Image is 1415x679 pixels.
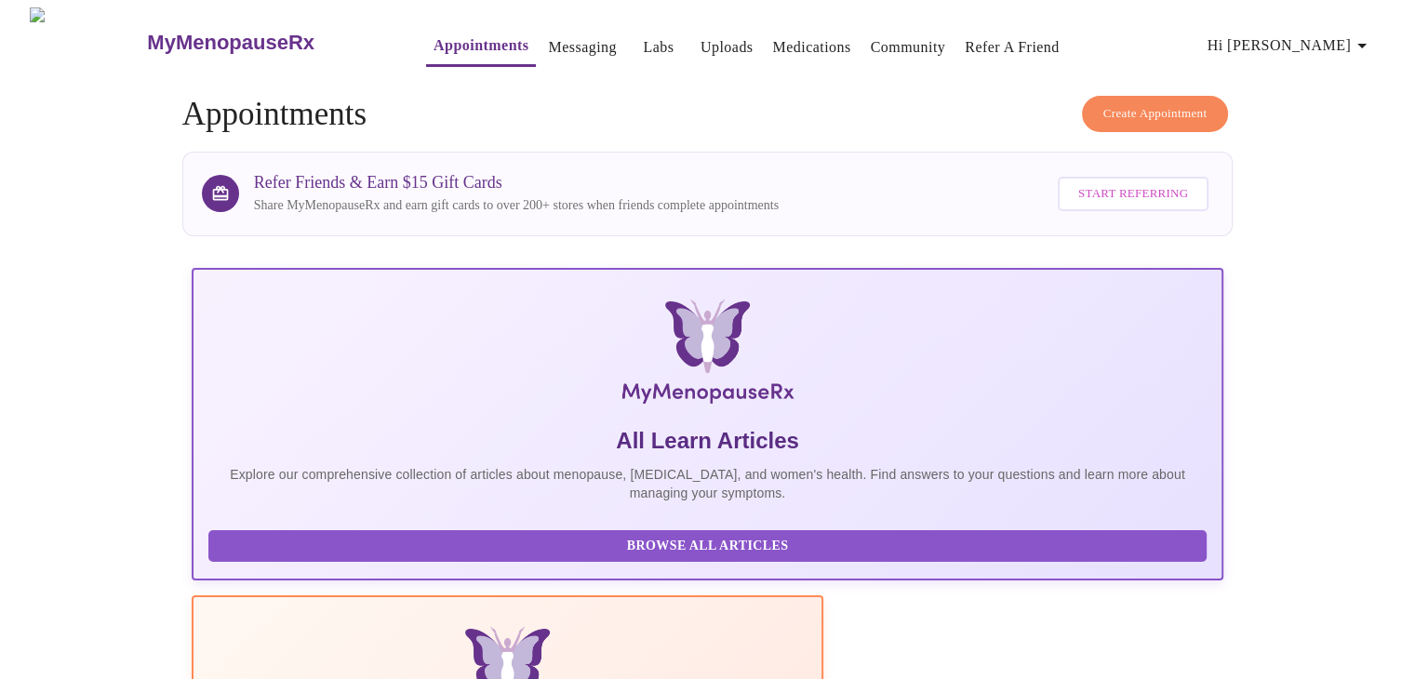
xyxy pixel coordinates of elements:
[227,535,1189,558] span: Browse All Articles
[871,34,946,60] a: Community
[701,34,754,60] a: Uploads
[1103,103,1208,125] span: Create Appointment
[426,27,536,67] button: Appointments
[182,96,1234,133] h4: Appointments
[1078,183,1188,205] span: Start Referring
[208,426,1208,456] h5: All Learn Articles
[254,196,779,215] p: Share MyMenopauseRx and earn gift cards to over 200+ stores when friends complete appointments
[1082,96,1229,132] button: Create Appointment
[254,173,779,193] h3: Refer Friends & Earn $15 Gift Cards
[643,34,674,60] a: Labs
[548,34,616,60] a: Messaging
[1200,27,1381,64] button: Hi [PERSON_NAME]
[693,29,761,66] button: Uploads
[208,465,1208,502] p: Explore our comprehensive collection of articles about menopause, [MEDICAL_DATA], and women's hea...
[434,33,528,59] a: Appointments
[1053,167,1213,220] a: Start Referring
[208,537,1212,553] a: Browse All Articles
[957,29,1067,66] button: Refer a Friend
[208,530,1208,563] button: Browse All Articles
[1058,177,1208,211] button: Start Referring
[541,29,623,66] button: Messaging
[147,31,314,55] h3: MyMenopauseRx
[965,34,1060,60] a: Refer a Friend
[765,29,858,66] button: Medications
[629,29,688,66] button: Labs
[363,300,1051,411] img: MyMenopauseRx Logo
[30,7,145,77] img: MyMenopauseRx Logo
[1208,33,1373,59] span: Hi [PERSON_NAME]
[863,29,954,66] button: Community
[145,10,389,75] a: MyMenopauseRx
[772,34,850,60] a: Medications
